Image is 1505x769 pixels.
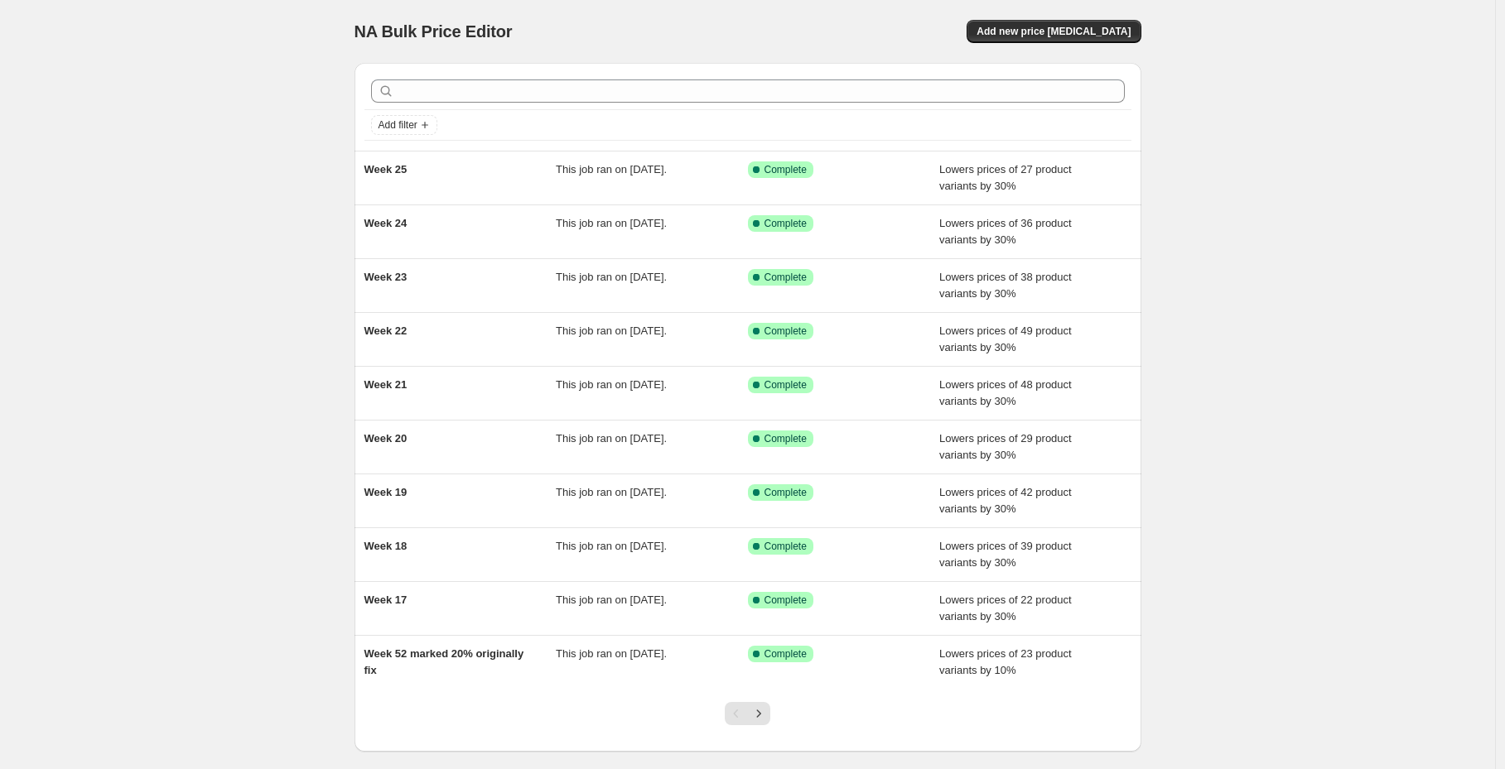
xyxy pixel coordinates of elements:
[364,540,408,552] span: Week 18
[364,432,408,445] span: Week 20
[364,647,524,676] span: Week 52 marked 20% originally fix
[765,217,807,230] span: Complete
[355,22,513,41] span: NA Bulk Price Editor
[765,647,807,661] span: Complete
[371,115,437,135] button: Add filter
[765,540,807,553] span: Complete
[765,163,807,176] span: Complete
[765,324,807,338] span: Complete
[725,702,770,725] nav: Pagination
[939,432,1072,461] span: Lowers prices of 29 product variants by 30%
[556,324,667,337] span: This job ran on [DATE].
[747,702,770,725] button: Next
[379,118,417,132] span: Add filter
[765,271,807,284] span: Complete
[364,163,408,175] span: Week 25
[939,163,1072,192] span: Lowers prices of 27 product variants by 30%
[939,540,1072,569] span: Lowers prices of 39 product variants by 30%
[939,647,1072,676] span: Lowers prices of 23 product variants by 10%
[556,540,667,552] span: This job ran on [DATE].
[364,486,408,498] span: Week 19
[556,432,667,445] span: This job ran on [DATE].
[556,486,667,498] span: This job ran on [DATE].
[556,594,667,606] span: This job ran on [DATE].
[939,324,1072,353] span: Lowers prices of 49 product variants by 30%
[977,25,1131,38] span: Add new price [MEDICAL_DATA]
[556,271,667,283] span: This job ran on [DATE].
[556,378,667,391] span: This job ran on [DATE].
[765,486,807,499] span: Complete
[967,20,1141,43] button: Add new price [MEDICAL_DATA]
[364,594,408,606] span: Week 17
[556,163,667,175] span: This job ran on [DATE].
[765,432,807,445] span: Complete
[556,647,667,660] span: This job ran on [DATE].
[364,378,408,391] span: Week 21
[556,217,667,229] span: This job ran on [DATE].
[939,271,1072,300] span: Lowers prices of 38 product variants by 30%
[939,217,1072,246] span: Lowers prices of 36 product variants by 30%
[765,378,807,392] span: Complete
[939,594,1072,622] span: Lowers prices of 22 product variants by 30%
[939,378,1072,407] span: Lowers prices of 48 product variants by 30%
[765,594,807,607] span: Complete
[364,324,408,337] span: Week 22
[939,486,1072,515] span: Lowers prices of 42 product variants by 30%
[364,217,408,229] span: Week 24
[364,271,408,283] span: Week 23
